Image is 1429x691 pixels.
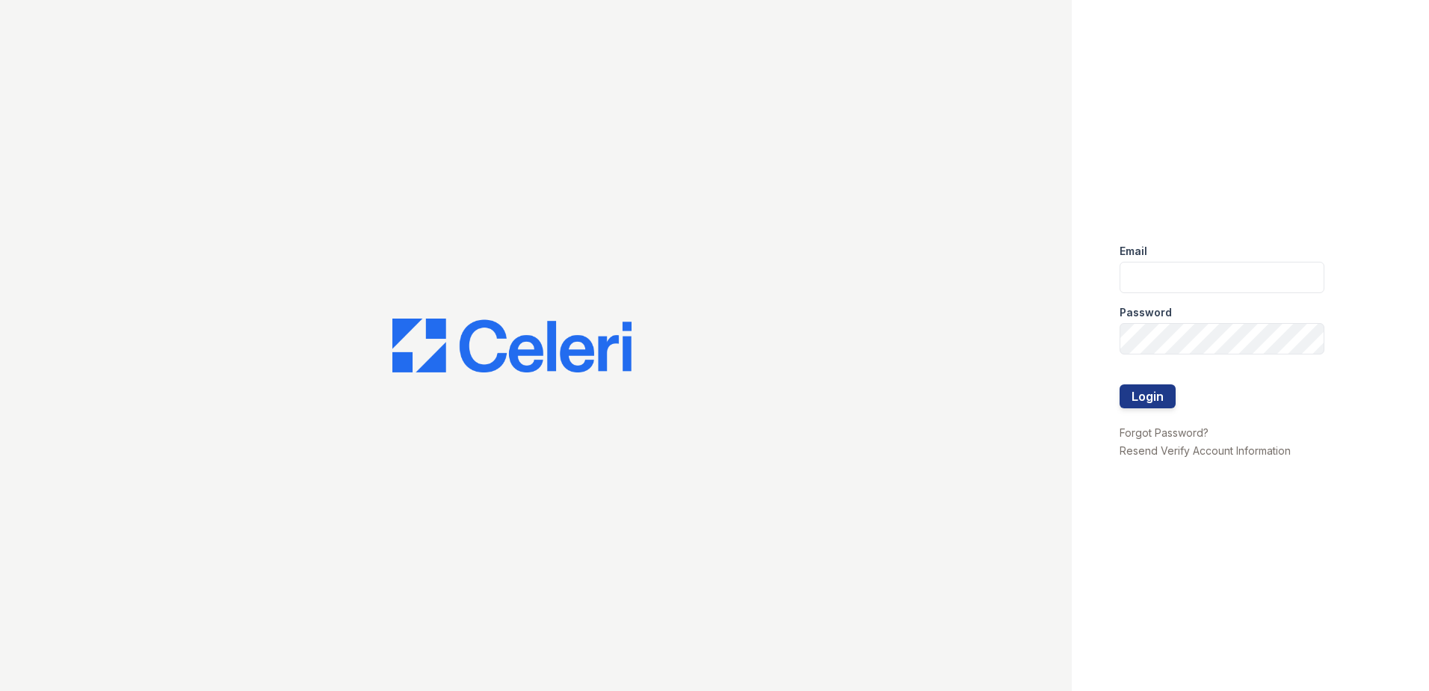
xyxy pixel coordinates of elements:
[392,319,632,372] img: CE_Logo_Blue-a8612792a0a2168367f1c8372b55b34899dd931a85d93a1a3d3e32e68fde9ad4.png
[1120,444,1291,457] a: Resend Verify Account Information
[1120,426,1209,439] a: Forgot Password?
[1120,244,1147,259] label: Email
[1120,384,1176,408] button: Login
[1120,305,1172,320] label: Password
